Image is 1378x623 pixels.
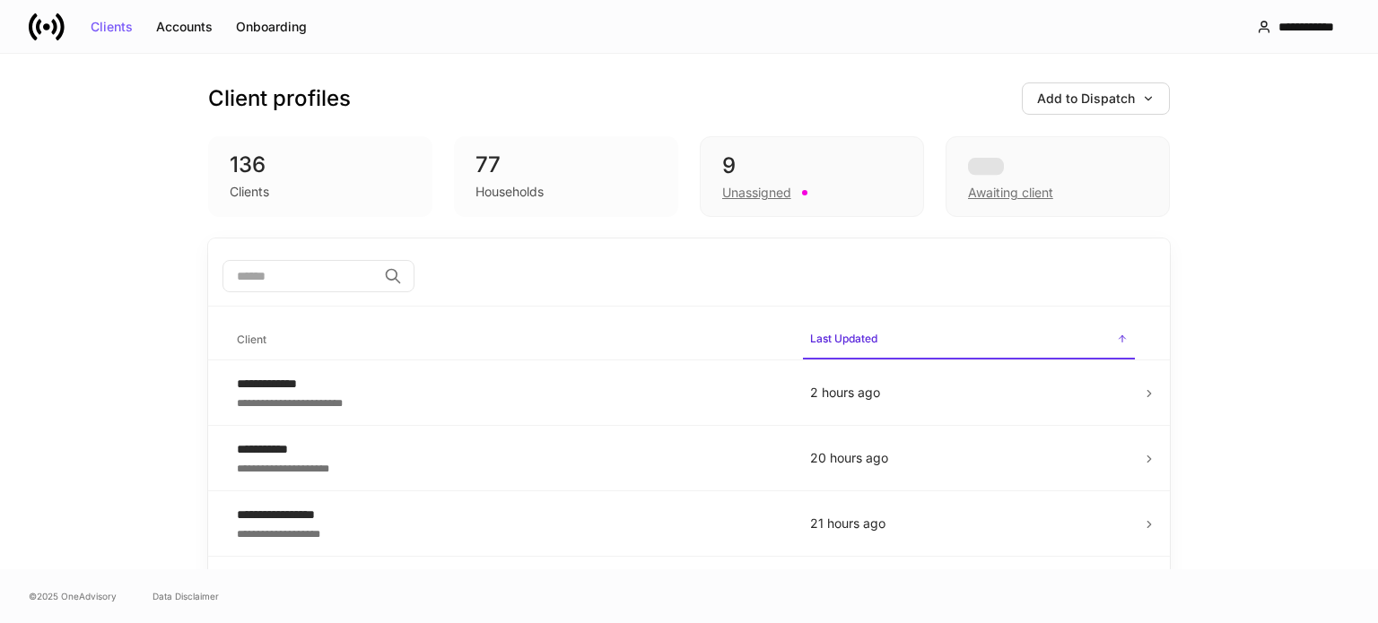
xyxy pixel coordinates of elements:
h6: Last Updated [810,330,877,347]
button: Clients [79,13,144,41]
div: 9Unassigned [700,136,924,217]
h3: Client profiles [208,84,351,113]
div: Add to Dispatch [1037,92,1155,105]
p: 20 hours ago [810,449,1128,467]
div: 77 [475,151,657,179]
a: Data Disclaimer [153,589,219,603]
span: Client [230,322,789,359]
button: Accounts [144,13,224,41]
span: © 2025 OneAdvisory [29,589,117,603]
p: 2 hours ago [810,384,1128,402]
button: Onboarding [224,13,318,41]
div: 136 [230,151,411,179]
div: Households [475,183,544,201]
div: Awaiting client [946,136,1170,217]
h6: Client [237,331,266,348]
div: Clients [230,183,269,201]
div: Onboarding [236,21,307,33]
span: Last Updated [803,321,1135,359]
div: Awaiting client [968,184,1053,202]
p: 21 hours ago [810,515,1128,532]
div: Unassigned [722,184,791,202]
button: Add to Dispatch [1022,82,1170,115]
div: 9 [722,151,902,180]
div: Accounts [156,21,213,33]
div: Clients [91,21,133,33]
